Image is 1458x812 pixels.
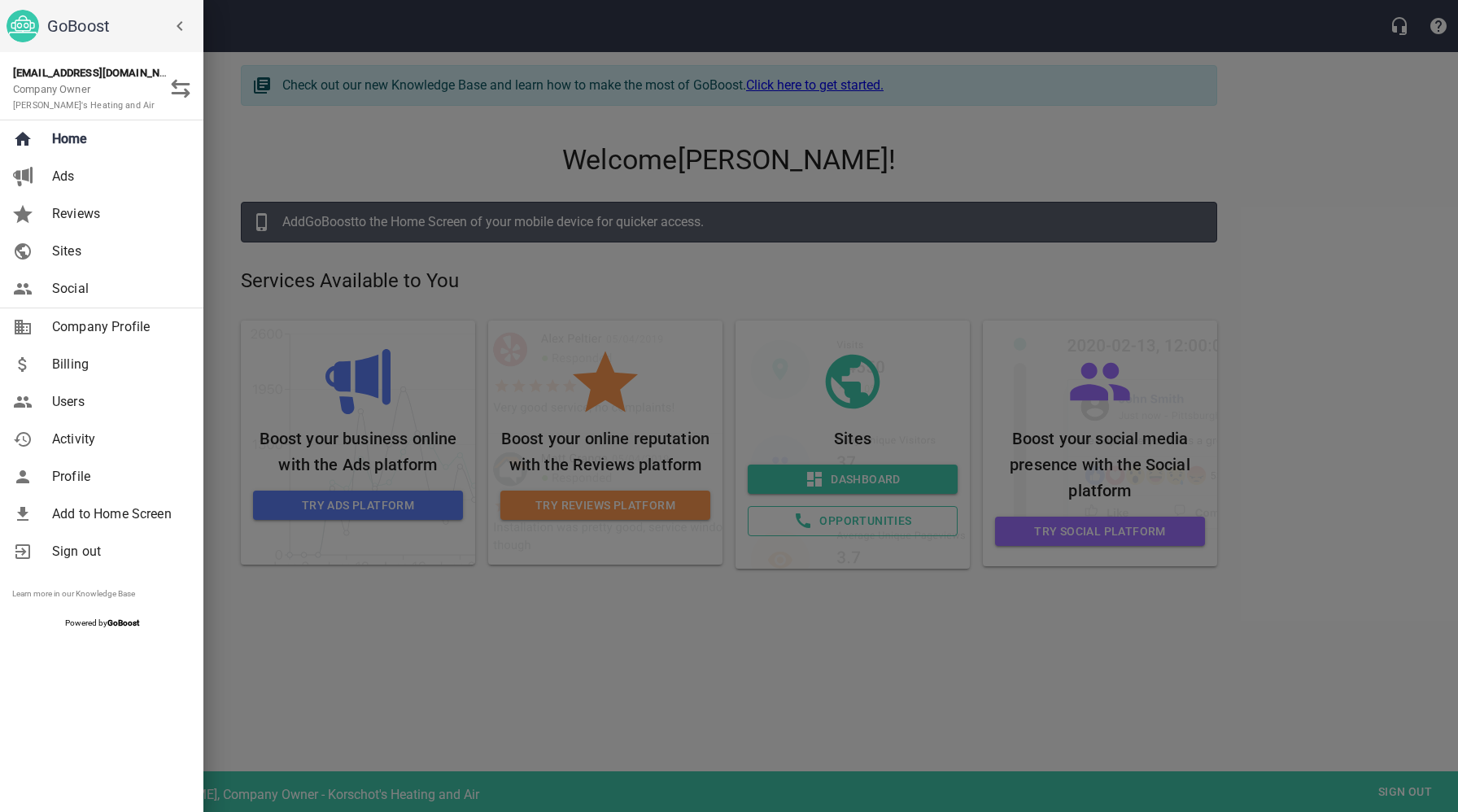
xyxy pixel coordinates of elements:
[52,242,184,261] span: Sites
[52,204,184,224] span: Reviews
[7,10,39,42] img: go_boost_head.png
[107,618,139,627] strong: GoBoost
[52,279,184,299] span: Social
[52,504,184,524] span: Add to Home Screen
[161,69,200,108] button: Switch Role
[52,467,184,487] span: Profile
[52,430,184,449] span: Activity
[52,129,184,149] span: Home
[13,83,155,111] span: Company Owner
[13,67,185,79] strong: [EMAIL_ADDRESS][DOMAIN_NAME]
[52,355,184,374] span: Billing
[52,542,184,561] span: Sign out
[52,167,184,186] span: Ads
[52,317,184,337] span: Company Profile
[65,618,139,627] span: Powered by
[47,13,197,39] h6: GoBoost
[13,100,155,111] small: [PERSON_NAME]'s Heating and Air
[52,392,184,412] span: Users
[12,589,135,598] a: Learn more in our Knowledge Base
